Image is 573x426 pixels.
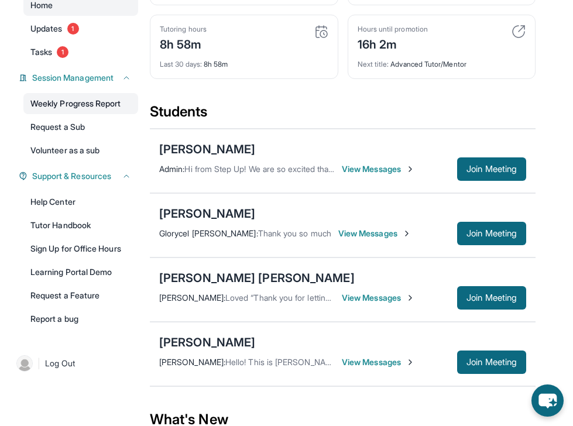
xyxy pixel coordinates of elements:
[159,141,255,157] div: [PERSON_NAME]
[28,170,131,182] button: Support & Resources
[457,286,526,310] button: Join Meeting
[402,229,411,238] img: Chevron-Right
[314,25,328,39] img: card
[160,34,207,53] div: 8h 58m
[150,102,536,128] div: Students
[23,42,138,63] a: Tasks1
[466,294,517,301] span: Join Meeting
[159,228,258,238] span: Glorycel [PERSON_NAME] :
[23,116,138,138] a: Request a Sub
[23,308,138,329] a: Report a bug
[23,262,138,283] a: Learning Portal Demo
[406,358,415,367] img: Chevron-Right
[406,293,415,303] img: Chevron-Right
[23,140,138,161] a: Volunteer as a sub
[466,166,517,173] span: Join Meeting
[30,23,63,35] span: Updates
[159,164,184,174] span: Admin :
[342,356,415,368] span: View Messages
[358,60,389,68] span: Next title :
[45,358,76,369] span: Log Out
[512,25,526,39] img: card
[342,292,415,304] span: View Messages
[159,334,255,351] div: [PERSON_NAME]
[32,170,111,182] span: Support & Resources
[23,93,138,114] a: Weekly Progress Report
[67,23,79,35] span: 1
[160,60,202,68] span: Last 30 days :
[32,72,114,84] span: Session Management
[457,351,526,374] button: Join Meeting
[28,72,131,84] button: Session Management
[342,163,415,175] span: View Messages
[358,25,428,34] div: Hours until promotion
[16,355,33,372] img: user-img
[457,222,526,245] button: Join Meeting
[466,230,517,237] span: Join Meeting
[160,53,328,69] div: 8h 58m
[37,356,40,370] span: |
[358,53,526,69] div: Advanced Tutor/Mentor
[466,359,517,366] span: Join Meeting
[358,34,428,53] div: 16h 2m
[406,164,415,174] img: Chevron-Right
[531,384,564,417] button: chat-button
[23,215,138,236] a: Tutor Handbook
[457,157,526,181] button: Join Meeting
[23,285,138,306] a: Request a Feature
[30,46,52,58] span: Tasks
[258,228,331,238] span: Thank you so much
[338,228,411,239] span: View Messages
[159,293,225,303] span: [PERSON_NAME] :
[159,357,225,367] span: [PERSON_NAME] :
[23,191,138,212] a: Help Center
[159,270,355,286] div: [PERSON_NAME] [PERSON_NAME]
[159,205,255,222] div: [PERSON_NAME]
[23,238,138,259] a: Sign Up for Office Hours
[57,46,68,58] span: 1
[12,351,138,376] a: |Log Out
[23,18,138,39] a: Updates1
[160,25,207,34] div: Tutoring hours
